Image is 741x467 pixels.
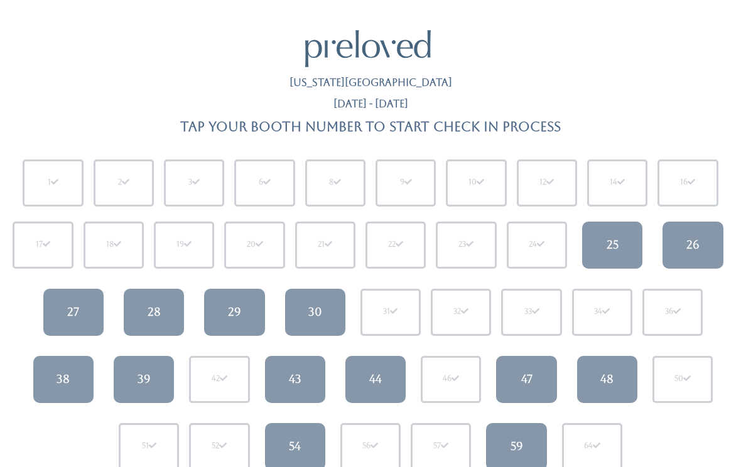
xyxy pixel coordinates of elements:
[289,438,301,454] div: 54
[529,239,544,250] div: 24
[212,373,227,385] div: 42
[582,222,642,269] a: 25
[204,289,264,336] a: 29
[138,371,151,387] div: 39
[458,239,473,250] div: 23
[674,373,691,385] div: 50
[67,304,79,320] div: 27
[48,177,58,188] div: 1
[43,289,104,336] a: 27
[443,373,459,385] div: 46
[142,441,156,452] div: 51
[318,239,332,250] div: 21
[188,177,200,188] div: 3
[33,356,94,403] a: 38
[212,441,227,452] div: 52
[594,306,610,318] div: 34
[333,99,408,110] h5: [DATE] - [DATE]
[369,371,382,387] div: 44
[577,356,637,403] a: 48
[124,289,184,336] a: 28
[228,304,241,320] div: 29
[362,441,378,452] div: 56
[665,306,681,318] div: 36
[308,304,322,320] div: 30
[36,239,50,250] div: 17
[496,356,556,403] a: 47
[57,371,70,387] div: 38
[468,177,484,188] div: 10
[118,177,129,188] div: 2
[433,441,448,452] div: 57
[400,177,412,188] div: 9
[285,289,345,336] a: 30
[383,306,398,318] div: 31
[259,177,271,188] div: 6
[680,177,695,188] div: 16
[106,239,121,250] div: 18
[305,30,431,67] img: preloved logo
[388,239,403,250] div: 22
[539,177,554,188] div: 12
[289,371,301,387] div: 43
[524,306,539,318] div: 33
[289,77,452,89] h5: [US_STATE][GEOGRAPHIC_DATA]
[686,237,700,253] div: 26
[521,371,533,387] div: 47
[265,356,325,403] a: 43
[148,304,161,320] div: 28
[114,356,174,403] a: 39
[180,119,561,134] h4: Tap your booth number to start check in process
[176,239,192,250] div: 19
[610,177,625,188] div: 14
[607,237,619,253] div: 25
[663,222,723,269] a: 26
[247,239,263,250] div: 20
[511,438,523,454] div: 59
[329,177,341,188] div: 8
[345,356,406,403] a: 44
[453,306,468,318] div: 32
[584,441,600,452] div: 64
[600,371,614,387] div: 48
